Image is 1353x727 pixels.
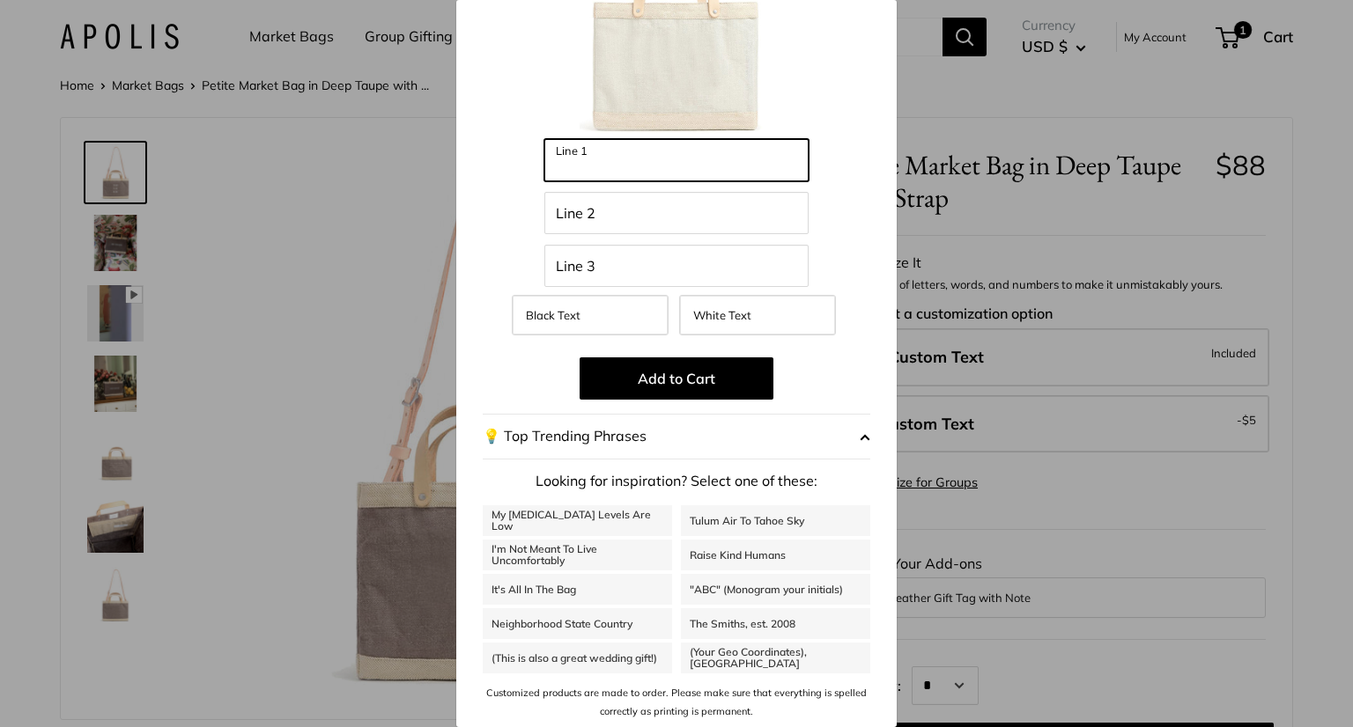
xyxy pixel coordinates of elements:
a: "ABC" (Monogram your initials) [681,574,870,605]
p: Looking for inspiration? Select one of these: [483,468,870,495]
a: (Your Geo Coordinates), [GEOGRAPHIC_DATA] [681,643,870,673]
a: The Smiths, est. 2008 [681,608,870,639]
a: (This is also a great wedding gift!) [483,643,672,673]
a: Tulum Air To Tahoe Sky [681,505,870,536]
a: I'm Not Meant To Live Uncomfortably [483,540,672,570]
button: 💡 Top Trending Phrases [483,414,870,459]
a: Raise Kind Humans [681,540,870,570]
p: Customized products are made to order. Please make sure that everything is spelled correctly as p... [483,684,870,720]
label: White Text [679,295,836,335]
button: Add to Cart [580,357,773,400]
span: Black Text [526,308,580,322]
a: It's All In The Bag [483,574,672,605]
a: Neighborhood State Country [483,608,672,639]
span: White Text [693,308,751,322]
a: My [MEDICAL_DATA] Levels Are Low [483,505,672,536]
label: Black Text [512,295,669,335]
